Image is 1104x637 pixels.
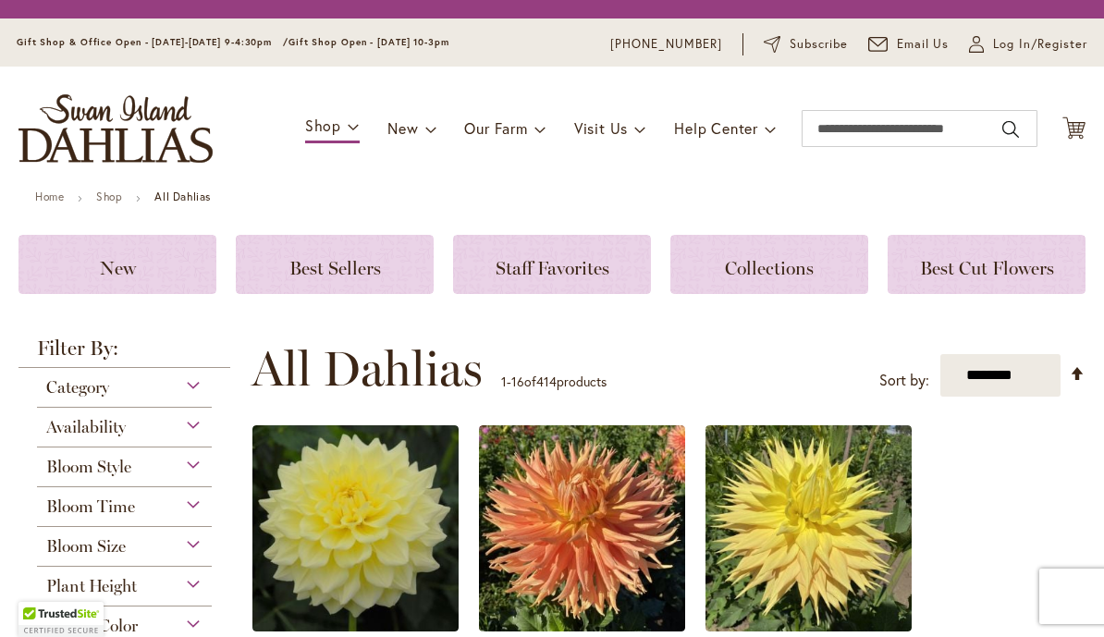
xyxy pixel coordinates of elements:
a: AC Jeri [705,618,912,635]
a: Log In/Register [969,35,1087,54]
span: Visit Us [574,118,628,138]
a: Subscribe [764,35,848,54]
span: 16 [511,373,524,390]
a: Shop [96,190,122,203]
p: - of products [501,367,607,397]
a: New [18,235,216,294]
a: Home [35,190,64,203]
span: Gift Shop Open - [DATE] 10-3pm [288,36,449,48]
img: AC Jeri [705,425,912,631]
a: Email Us [868,35,950,54]
span: Gift Shop & Office Open - [DATE]-[DATE] 9-4:30pm / [17,36,288,48]
span: Shop [305,116,341,135]
span: Our Farm [464,118,527,138]
strong: Filter By: [18,338,230,368]
span: Log In/Register [993,35,1087,54]
span: Bloom Size [46,536,126,557]
a: Staff Favorites [453,235,651,294]
span: Best Sellers [289,257,381,279]
span: Help Center [674,118,758,138]
a: AC BEN [479,618,685,635]
span: 1 [501,373,507,390]
span: Staff Favorites [496,257,609,279]
img: AC BEN [479,425,685,631]
a: Best Sellers [236,235,434,294]
button: Search [1002,115,1019,144]
span: 414 [536,373,557,390]
a: store logo [18,94,213,163]
span: Plant Height [46,576,137,596]
a: Collections [670,235,868,294]
div: TrustedSite Certified [18,602,104,637]
a: Best Cut Flowers [888,235,1086,294]
span: Collections [725,257,814,279]
span: New [100,257,136,279]
span: New [387,118,418,138]
img: A-Peeling [252,425,459,631]
label: Sort by: [879,363,929,398]
span: Subscribe [790,35,848,54]
span: Availability [46,417,126,437]
a: [PHONE_NUMBER] [610,35,722,54]
span: Bloom Style [46,457,131,477]
span: Bloom Time [46,496,135,517]
span: Best Cut Flowers [920,257,1054,279]
strong: All Dahlias [154,190,211,203]
span: Category [46,377,109,398]
span: All Dahlias [251,341,483,397]
a: A-Peeling [252,618,459,635]
span: Email Us [897,35,950,54]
